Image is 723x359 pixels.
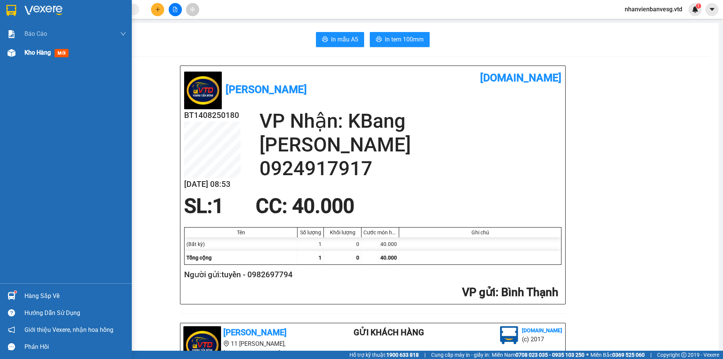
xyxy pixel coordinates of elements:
[363,229,397,235] div: Cước món hàng
[212,194,224,218] span: 1
[370,32,430,47] button: printerIn tem 100mm
[226,83,307,96] b: [PERSON_NAME]
[431,351,490,359] span: Cung cấp máy in - giấy in:
[24,325,113,335] span: Giới thiệu Vexere, nhận hoa hồng
[586,353,589,356] span: ⚪️
[8,343,15,350] span: message
[705,3,718,16] button: caret-down
[386,352,419,358] strong: 1900 633 818
[619,5,688,14] span: nhanvienbanvesg.vtd
[480,72,561,84] b: [DOMAIN_NAME]
[24,29,47,38] span: Báo cáo
[709,6,715,13] span: caret-down
[299,229,322,235] div: Số lượng
[361,237,399,251] div: 40.000
[424,351,426,359] span: |
[172,7,178,12] span: file-add
[326,229,359,235] div: Khối lượng
[155,7,160,12] span: plus
[184,269,558,281] h2: Người gửi: tuyền - 0982697794
[612,352,645,358] strong: 0369 525 060
[356,255,359,261] span: 0
[259,109,561,133] h2: VP Nhận: KBang
[223,341,229,347] span: environment
[319,255,322,261] span: 1
[354,328,424,337] b: Gửi khách hàng
[71,40,137,50] div: 40.000
[184,72,222,109] img: logo.jpg
[349,351,419,359] span: Hỗ trợ kỹ thuật:
[251,195,359,217] div: CC : 40.000
[8,30,15,38] img: solution-icon
[6,6,67,15] div: Bình Thạnh
[692,6,699,13] img: icon-new-feature
[169,3,182,16] button: file-add
[186,3,199,16] button: aim
[522,335,562,344] li: (c) 2017
[259,133,561,157] h2: [PERSON_NAME]
[8,309,15,316] span: question-circle
[8,326,15,333] span: notification
[186,255,212,261] span: Tổng cộng
[385,35,424,44] span: In tem 100mm
[24,341,126,353] div: Phản hồi
[72,7,90,15] span: Nhận:
[324,237,361,251] div: 0
[120,31,126,37] span: down
[72,24,137,35] div: 0924917917
[316,32,364,47] button: printerIn mẫu A5
[72,6,137,15] div: KBang
[681,352,686,357] span: copyright
[492,351,584,359] span: Miền Nam
[376,36,382,43] span: printer
[462,286,496,299] span: VP gửi
[151,3,164,16] button: plus
[522,327,562,333] b: [DOMAIN_NAME]
[55,49,69,57] span: mới
[8,292,15,300] img: warehouse-icon
[185,237,297,251] div: (Bất kỳ)
[696,3,701,9] sup: 1
[14,291,17,293] sup: 1
[6,24,67,35] div: 0982697794
[590,351,645,359] span: Miền Bắc
[401,229,559,235] div: Ghi chú
[500,326,518,344] img: logo.jpg
[8,49,15,57] img: warehouse-icon
[331,35,358,44] span: In mẫu A5
[650,351,651,359] span: |
[184,109,241,122] h2: BT1408250180
[259,157,561,180] h2: 0924917917
[697,3,700,9] span: 1
[71,41,81,49] span: CC :
[49,54,59,64] span: SL
[24,307,126,319] div: Hướng dẫn sử dụng
[6,55,137,64] div: Tên hàng: ( : 1 )
[186,229,295,235] div: Tên
[223,328,287,337] b: [PERSON_NAME]
[24,49,51,56] span: Kho hàng
[24,290,126,302] div: Hàng sắp về
[6,15,67,24] div: tuyền
[322,36,328,43] span: printer
[190,7,195,12] span: aim
[6,7,18,15] span: Gửi:
[184,178,241,191] h2: [DATE] 08:53
[516,352,584,358] strong: 0708 023 035 - 0935 103 250
[184,194,212,218] span: SL:
[297,237,324,251] div: 1
[184,285,558,300] h2: : Bình Thạnh
[72,15,137,24] div: [PERSON_NAME]
[380,255,397,261] span: 40.000
[6,5,16,16] img: logo-vxr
